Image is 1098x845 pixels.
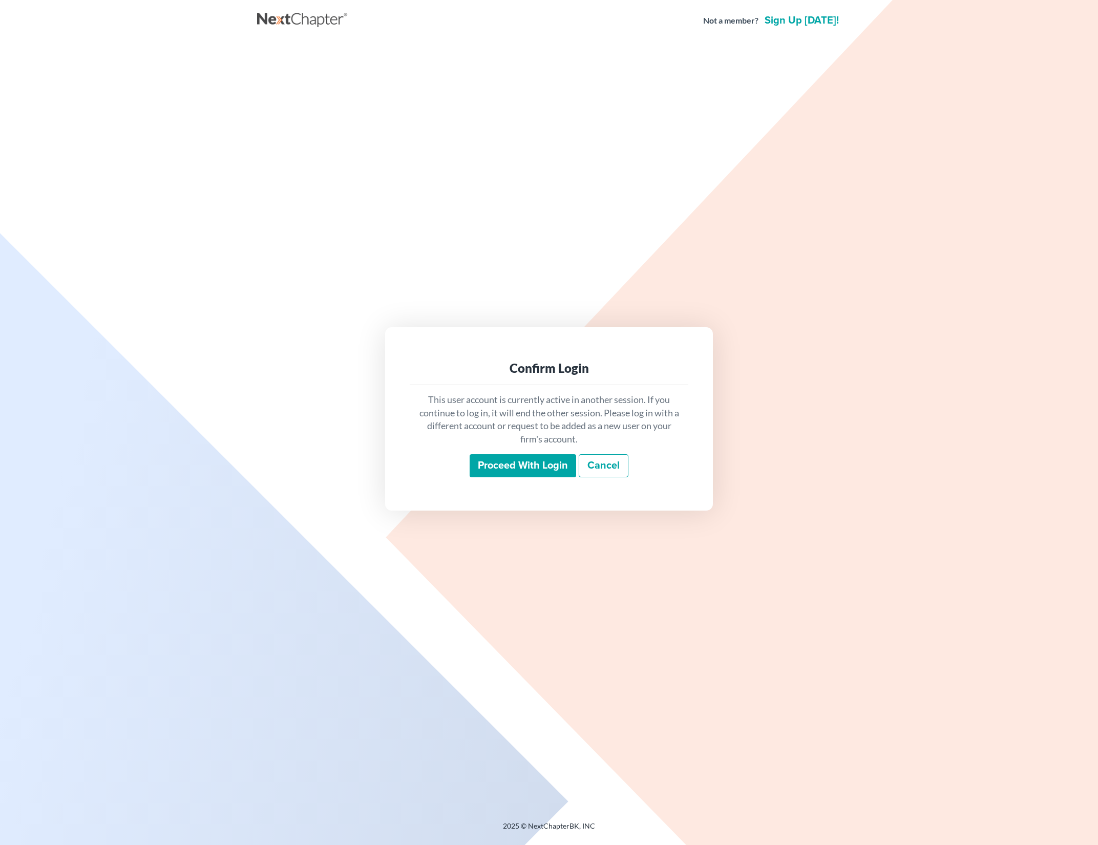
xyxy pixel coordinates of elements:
input: Proceed with login [470,454,576,478]
div: 2025 © NextChapterBK, INC [257,821,841,839]
a: Sign up [DATE]! [763,15,841,26]
p: This user account is currently active in another session. If you continue to log in, it will end ... [418,393,680,446]
strong: Not a member? [703,15,758,27]
a: Cancel [579,454,628,478]
div: Confirm Login [418,360,680,376]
